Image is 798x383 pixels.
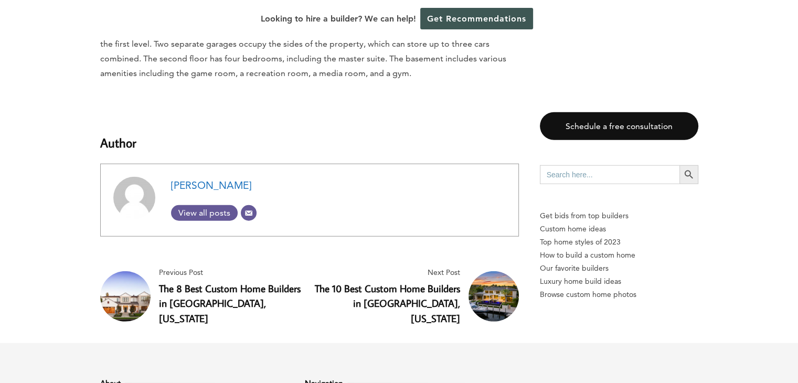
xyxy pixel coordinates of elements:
[171,208,238,218] span: View all posts
[540,249,698,262] a: How to build a custom home
[597,308,785,370] iframe: Drift Widget Chat Controller
[540,222,698,236] a: Custom home ideas
[420,8,533,29] a: Get Recommendations
[540,236,698,249] a: Top home styles of 2023
[159,266,305,279] span: Previous Post
[159,282,301,325] a: The 8 Best Custom Home Builders in [GEOGRAPHIC_DATA], [US_STATE]
[314,266,460,279] span: Next Post
[683,169,695,180] svg: Search
[113,177,155,219] img: Adam Scharf
[540,275,698,288] a: Luxury home build ideas
[540,165,679,184] input: Search here...
[241,205,257,221] a: Email
[171,205,238,221] a: View all posts
[315,282,460,325] a: The 10 Best Custom Home Builders in [GEOGRAPHIC_DATA], [US_STATE]
[540,262,698,275] a: Our favorite builders
[540,209,698,222] p: Get bids from top builders
[540,112,698,140] a: Schedule a free consultation
[100,121,519,152] h3: Author
[540,288,698,301] a: Browse custom home photos
[171,179,251,191] a: [PERSON_NAME]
